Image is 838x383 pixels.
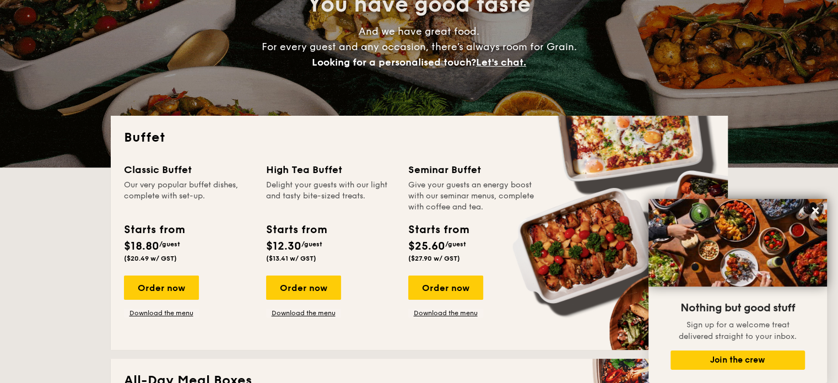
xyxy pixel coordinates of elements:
[807,202,824,219] button: Close
[408,180,537,213] div: Give your guests an energy boost with our seminar menus, complete with coffee and tea.
[408,309,483,317] a: Download the menu
[445,240,466,248] span: /guest
[124,240,159,253] span: $18.80
[648,199,827,287] img: DSC07876-Edit02-Large.jpeg
[266,276,341,300] div: Order now
[671,350,805,370] button: Join the crew
[266,240,301,253] span: $12.30
[408,255,460,262] span: ($27.90 w/ GST)
[679,320,797,341] span: Sign up for a welcome treat delivered straight to your inbox.
[266,180,395,213] div: Delight your guests with our light and tasty bite-sized treats.
[124,162,253,177] div: Classic Buffet
[408,222,468,238] div: Starts from
[680,301,795,315] span: Nothing but good stuff
[124,309,199,317] a: Download the menu
[301,240,322,248] span: /guest
[312,56,476,68] span: Looking for a personalised touch?
[124,180,253,213] div: Our very popular buffet dishes, complete with set-up.
[159,240,180,248] span: /guest
[262,25,577,68] span: And we have great food. For every guest and any occasion, there’s always room for Grain.
[408,276,483,300] div: Order now
[266,255,316,262] span: ($13.41 w/ GST)
[476,56,526,68] span: Let's chat.
[266,309,341,317] a: Download the menu
[266,222,326,238] div: Starts from
[266,162,395,177] div: High Tea Buffet
[124,129,715,147] h2: Buffet
[408,162,537,177] div: Seminar Buffet
[408,240,445,253] span: $25.60
[124,255,177,262] span: ($20.49 w/ GST)
[124,276,199,300] div: Order now
[124,222,184,238] div: Starts from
